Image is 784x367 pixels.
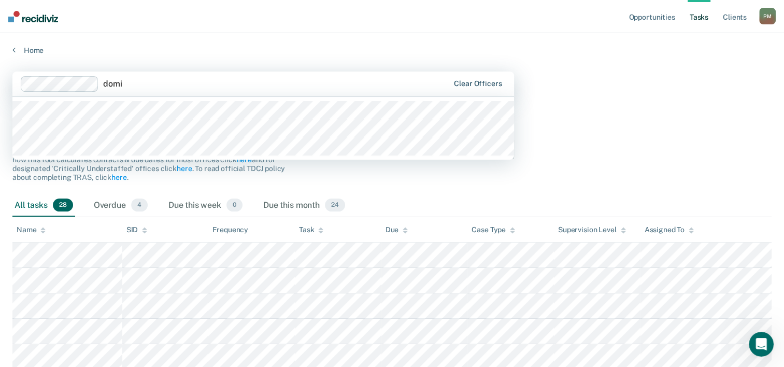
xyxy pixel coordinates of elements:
[454,79,502,88] div: Clear officers
[53,199,73,212] span: 28
[759,8,776,24] button: PM
[177,164,192,173] a: here
[749,332,774,357] iframe: Intercom live chat
[8,11,58,22] img: Recidiviz
[166,194,245,217] div: Due this week0
[212,225,248,234] div: Frequency
[558,225,626,234] div: Supervision Level
[92,194,150,217] div: Overdue4
[472,225,515,234] div: Case Type
[131,199,148,212] span: 4
[226,199,243,212] span: 0
[236,156,251,164] a: here
[126,225,148,234] div: SID
[17,225,46,234] div: Name
[325,199,345,212] span: 24
[386,225,408,234] div: Due
[299,225,323,234] div: Task
[12,194,75,217] div: All tasks28
[261,194,347,217] div: Due this month24
[12,138,286,181] span: The clients listed below have upcoming requirements due this month that have not yet been complet...
[111,173,126,181] a: here
[759,8,776,24] div: P M
[645,225,694,234] div: Assigned To
[12,46,772,55] a: Home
